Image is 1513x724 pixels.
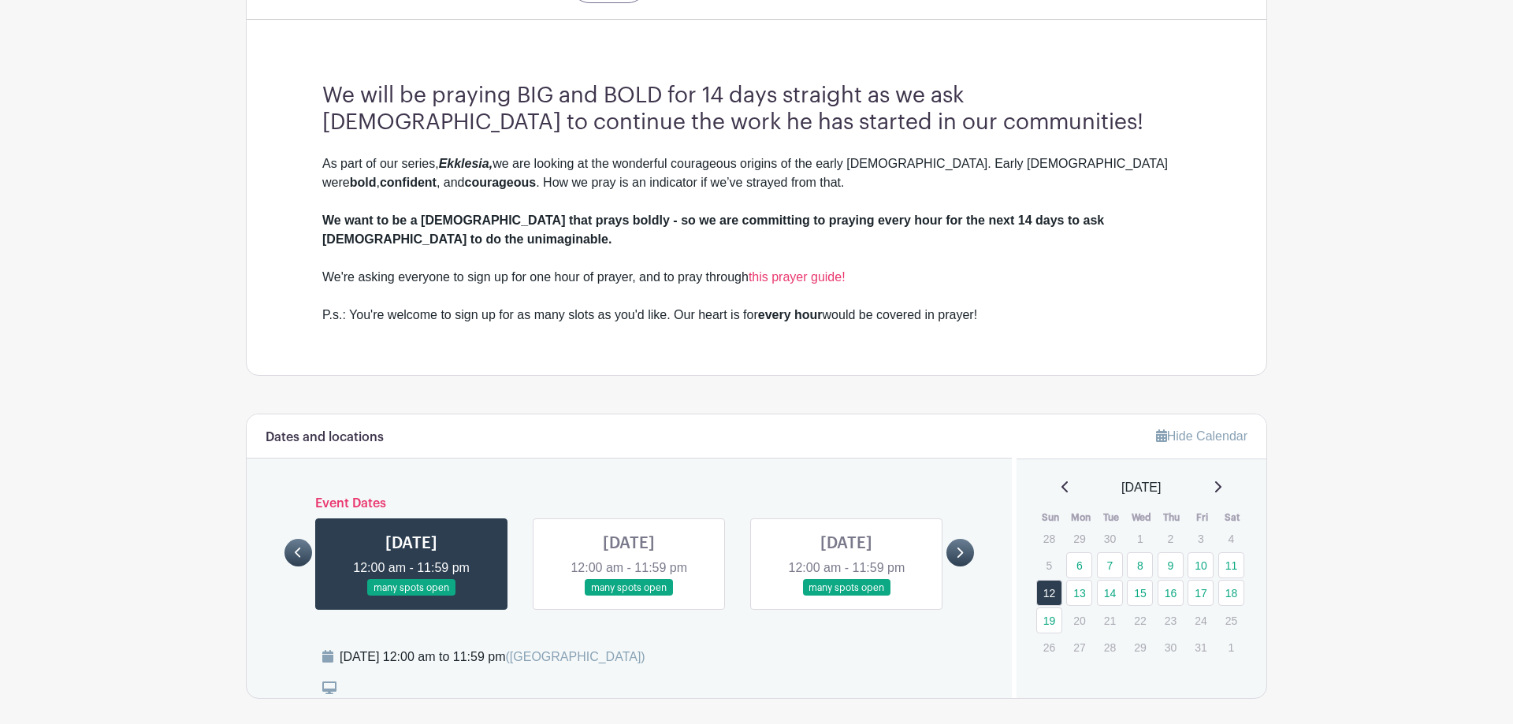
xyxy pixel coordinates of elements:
[1187,510,1217,525] th: Fri
[1218,580,1244,606] a: 18
[1188,580,1214,606] a: 17
[1097,635,1123,659] p: 28
[1218,635,1244,659] p: 1
[1097,608,1123,633] p: 21
[1158,608,1184,633] p: 23
[1188,552,1214,578] a: 10
[1188,526,1214,551] p: 3
[1218,608,1244,633] p: 25
[1036,553,1062,577] p: 5
[312,496,946,511] h6: Event Dates
[1158,552,1184,578] a: 9
[1036,607,1062,633] a: 19
[350,176,377,189] strong: bold
[380,176,437,189] strong: confident
[1127,580,1153,606] a: 15
[465,176,537,189] strong: courageous
[1156,429,1247,443] a: Hide Calendar
[1188,608,1214,633] p: 24
[322,154,1191,325] div: As part of our series, we are looking at the wonderful courageous origins of the early [DEMOGRAPH...
[749,270,846,284] a: this prayer guide!
[1126,510,1157,525] th: Wed
[1158,635,1184,659] p: 30
[1218,526,1244,551] p: 4
[1066,635,1092,659] p: 27
[1127,552,1153,578] a: 8
[340,648,645,666] div: [DATE] 12:00 am to 11:59 pm
[1096,510,1127,525] th: Tue
[266,430,384,445] h6: Dates and locations
[1036,526,1062,551] p: 28
[758,308,823,321] strong: every hour
[1066,580,1092,606] a: 13
[505,650,645,663] span: ([GEOGRAPHIC_DATA])
[1188,635,1214,659] p: 31
[1127,635,1153,659] p: 29
[1157,510,1188,525] th: Thu
[1158,580,1184,606] a: 16
[439,157,493,170] em: Ekklesia,
[1121,478,1161,497] span: [DATE]
[1066,526,1092,551] p: 29
[1127,608,1153,633] p: 22
[1036,635,1062,659] p: 26
[1158,526,1184,551] p: 2
[1066,608,1092,633] p: 20
[1066,552,1092,578] a: 6
[322,83,1191,136] h3: We will be praying BIG and BOLD for 14 days straight as we ask [DEMOGRAPHIC_DATA] to continue the...
[1035,510,1066,525] th: Sun
[1127,526,1153,551] p: 1
[322,213,1104,246] strong: We want to be a [DEMOGRAPHIC_DATA] that prays boldly - so we are committing to praying every hour...
[1097,526,1123,551] p: 30
[1097,552,1123,578] a: 7
[1218,552,1244,578] a: 11
[1036,580,1062,606] a: 12
[1097,580,1123,606] a: 14
[1065,510,1096,525] th: Mon
[1217,510,1248,525] th: Sat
